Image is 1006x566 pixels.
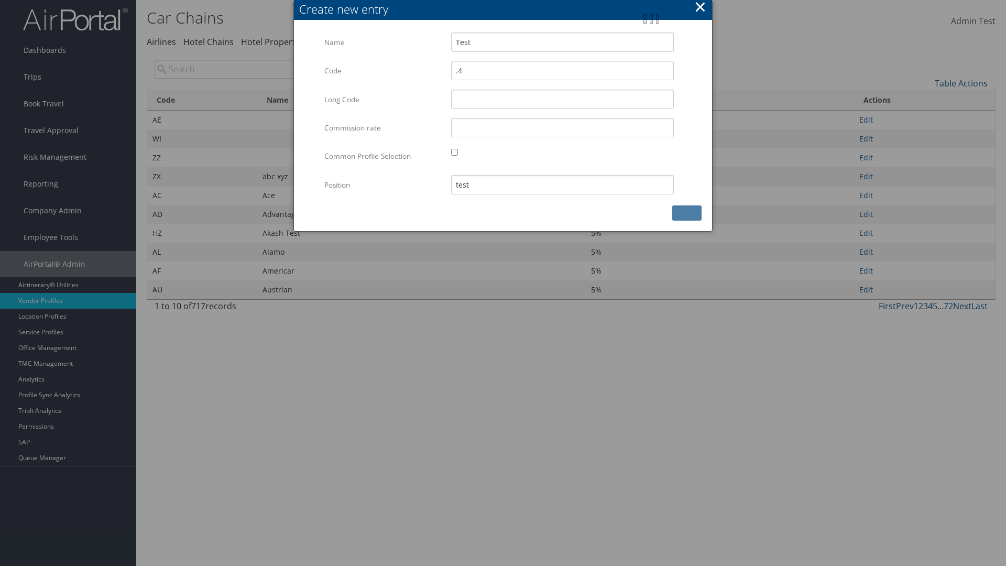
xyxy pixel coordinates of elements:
div: Create new entry [299,1,712,17]
label: Position [324,175,443,195]
label: Code [324,61,443,81]
label: Common Profile Selection [324,146,443,166]
label: Long Code [324,90,443,110]
label: Commission rate [324,118,443,138]
label: Name [324,32,443,52]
